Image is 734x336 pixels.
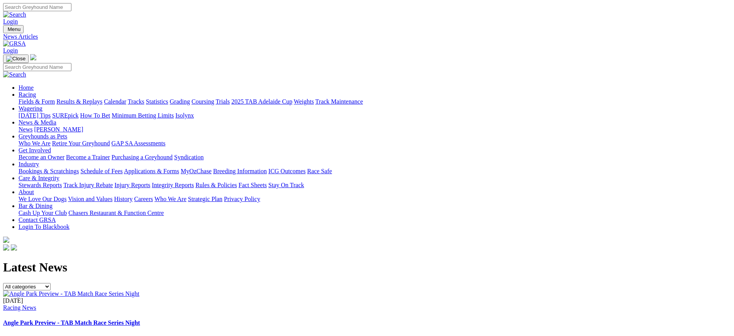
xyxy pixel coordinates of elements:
a: Applications & Forms [124,168,179,174]
img: Search [3,71,26,78]
a: Who We Are [19,140,51,147]
a: 2025 TAB Adelaide Cup [231,98,292,105]
span: [DATE] [3,297,23,304]
img: Angle Park Preview - TAB Match Race Series Night [3,290,139,297]
a: Become an Owner [19,154,64,160]
img: GRSA [3,40,26,47]
div: News & Media [19,126,731,133]
img: logo-grsa-white.png [3,237,9,243]
a: Retire Your Greyhound [52,140,110,147]
a: Who We Are [154,196,186,202]
a: Bookings & Scratchings [19,168,79,174]
a: Contact GRSA [19,217,56,223]
a: Home [19,84,34,91]
a: News [19,126,32,133]
a: Integrity Reports [152,182,194,188]
a: Calendar [104,98,126,105]
a: Rules & Policies [195,182,237,188]
a: News & Media [19,119,56,126]
a: Greyhounds as Pets [19,133,67,140]
a: Coursing [192,98,214,105]
h1: Latest News [3,260,731,275]
div: About [19,196,731,203]
a: ICG Outcomes [268,168,305,174]
a: Wagering [19,105,42,112]
a: Isolynx [175,112,194,119]
a: How To Bet [80,112,110,119]
a: Schedule of Fees [80,168,122,174]
a: Careers [134,196,153,202]
button: Toggle navigation [3,55,29,63]
a: Minimum Betting Limits [112,112,174,119]
a: About [19,189,34,195]
div: Care & Integrity [19,182,731,189]
img: twitter.svg [11,244,17,251]
a: Track Injury Rebate [63,182,113,188]
div: Wagering [19,112,731,119]
img: Close [6,56,25,62]
input: Search [3,3,71,11]
a: Get Involved [19,147,51,154]
a: [PERSON_NAME] [34,126,83,133]
img: Search [3,11,26,18]
a: Privacy Policy [224,196,260,202]
a: Care & Integrity [19,175,59,181]
a: MyOzChase [181,168,212,174]
a: Race Safe [307,168,332,174]
a: Cash Up Your Club [19,210,67,216]
div: Industry [19,168,731,175]
a: Stay On Track [268,182,304,188]
a: Fact Sheets [239,182,267,188]
a: Track Maintenance [315,98,363,105]
a: Statistics [146,98,168,105]
a: Trials [215,98,230,105]
input: Search [3,63,71,71]
div: Greyhounds as Pets [19,140,731,147]
a: Injury Reports [114,182,150,188]
a: News Articles [3,33,731,40]
a: Login [3,47,18,54]
div: Bar & Dining [19,210,731,217]
a: Weights [294,98,314,105]
a: Stewards Reports [19,182,62,188]
a: Racing News [3,304,36,311]
img: facebook.svg [3,244,9,251]
span: Menu [8,26,20,32]
a: GAP SA Assessments [112,140,166,147]
a: Tracks [128,98,144,105]
a: Strategic Plan [188,196,222,202]
a: Industry [19,161,39,167]
a: Become a Trainer [66,154,110,160]
a: Vision and Values [68,196,112,202]
div: Get Involved [19,154,731,161]
a: Login [3,18,18,25]
a: Racing [19,91,36,98]
div: Racing [19,98,731,105]
a: Breeding Information [213,168,267,174]
a: Fields & Form [19,98,55,105]
a: History [114,196,132,202]
a: Purchasing a Greyhound [112,154,173,160]
a: Chasers Restaurant & Function Centre [68,210,164,216]
a: Login To Blackbook [19,223,70,230]
a: Angle Park Preview - TAB Match Race Series Night [3,319,140,326]
a: Grading [170,98,190,105]
button: Toggle navigation [3,25,24,33]
a: Syndication [174,154,203,160]
a: Bar & Dining [19,203,53,209]
img: logo-grsa-white.png [30,54,36,60]
a: Results & Replays [56,98,102,105]
a: [DATE] Tips [19,112,51,119]
a: We Love Our Dogs [19,196,66,202]
a: SUREpick [52,112,78,119]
